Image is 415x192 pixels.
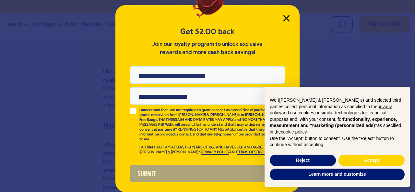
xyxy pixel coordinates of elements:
h5: Get $2.00 back [130,26,285,37]
a: TERMS OF SERVICE. [237,150,268,155]
button: Submit [130,165,285,182]
button: Learn more and customize [270,169,405,180]
p: Join our loyalty program to unlock exclusive rewards and more cash back savings! [151,40,264,57]
button: Reject [270,155,336,166]
button: Close Modal [283,15,290,22]
button: Accept [338,155,405,166]
p: We ([PERSON_NAME] & [PERSON_NAME]'s) and selected third parties collect personal information as s... [270,97,405,135]
div: Notice [259,82,415,192]
p: I understand that I am not required to grant consent as a condition of purchasing goods or servic... [139,108,276,142]
input: I understand that I am not required to grant consent as a condition of purchasing goods or servic... [130,108,136,114]
a: cookie policy [281,129,306,134]
a: PRIVACY POLICY [201,150,229,155]
p: Use the “Accept” button to consent. Use the “Reject” button to continue without accepting. [270,135,405,148]
p: I AFFIRM THAT I AM AT LEAST 18 YEARS OF AGE AND HAVE READ AND AGREE TO [PERSON_NAME] & [PERSON_NA... [139,145,276,155]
